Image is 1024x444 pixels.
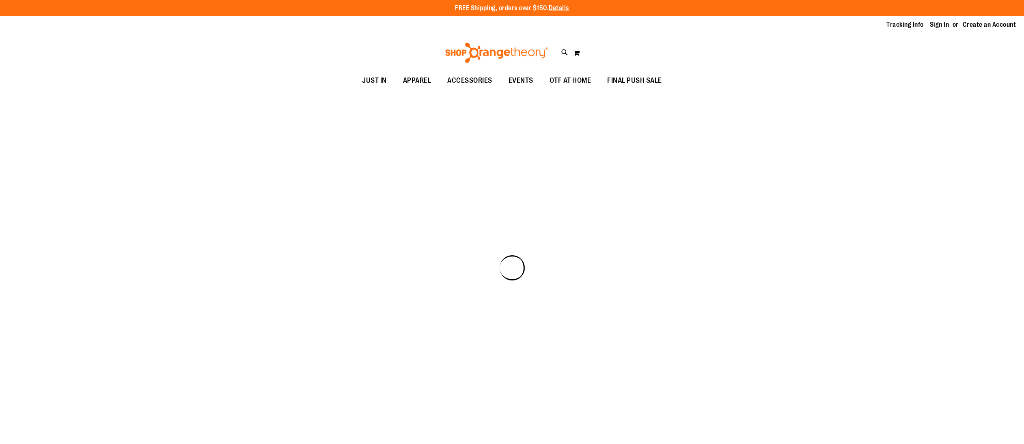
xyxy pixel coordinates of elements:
[439,71,500,90] a: ACCESSORIES
[509,71,533,90] span: EVENTS
[549,4,569,12] a: Details
[395,71,440,90] a: APPAREL
[599,71,670,90] a: FINAL PUSH SALE
[455,4,569,13] p: FREE Shipping, orders over $150.
[541,71,599,90] a: OTF AT HOME
[963,20,1016,29] a: Create an Account
[930,20,949,29] a: Sign In
[403,71,431,90] span: APPAREL
[444,43,549,63] img: Shop Orangetheory
[500,71,541,90] a: EVENTS
[354,71,395,90] a: JUST IN
[550,71,591,90] span: OTF AT HOME
[447,71,492,90] span: ACCESSORIES
[607,71,662,90] span: FINAL PUSH SALE
[362,71,387,90] span: JUST IN
[886,20,924,29] a: Tracking Info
